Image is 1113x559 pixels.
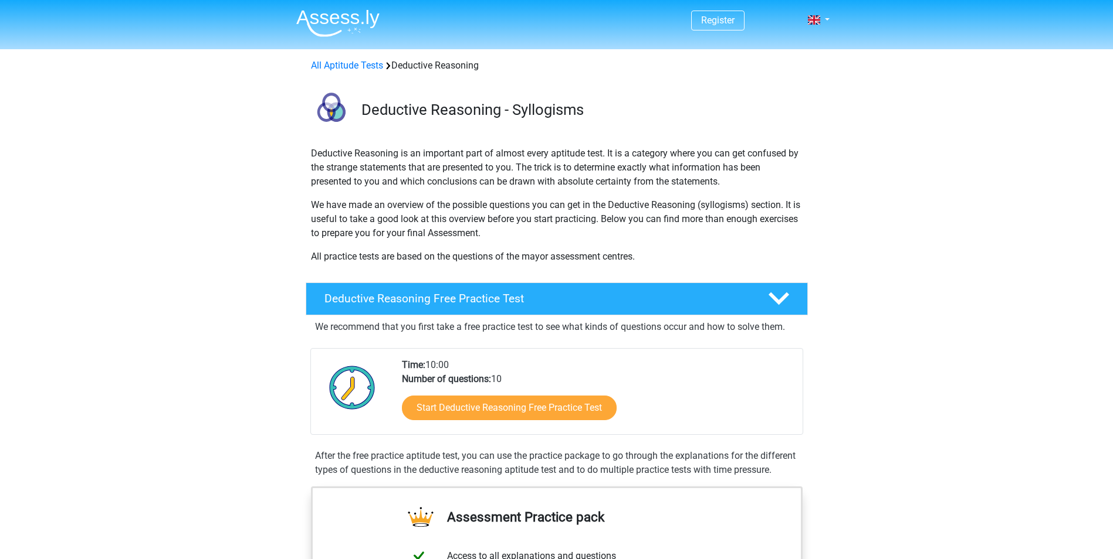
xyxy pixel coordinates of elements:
[701,15,735,26] a: Register
[310,449,803,477] div: After the free practice aptitude test, you can use the practice package to go through the explana...
[311,60,383,71] a: All Aptitude Tests
[361,101,799,119] h3: Deductive Reasoning - Syllogisms
[402,373,491,384] b: Number of questions:
[311,198,803,240] p: We have made an overview of the possible questions you can get in the Deductive Reasoning (syllog...
[324,292,749,305] h4: Deductive Reasoning Free Practice Test
[402,359,425,370] b: Time:
[311,250,803,264] p: All practice tests are based on the questions of the mayor assessment centres.
[315,320,799,334] p: We recommend that you first take a free practice test to see what kinds of questions occur and ho...
[301,282,813,315] a: Deductive Reasoning Free Practice Test
[402,396,617,420] a: Start Deductive Reasoning Free Practice Test
[311,146,803,189] p: Deductive Reasoning is an important part of almost every aptitude test. It is a category where yo...
[306,87,356,137] img: deductive reasoning
[323,358,382,417] img: Clock
[306,59,807,73] div: Deductive Reasoning
[393,358,802,434] div: 10:00 10
[296,9,380,37] img: Assessly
